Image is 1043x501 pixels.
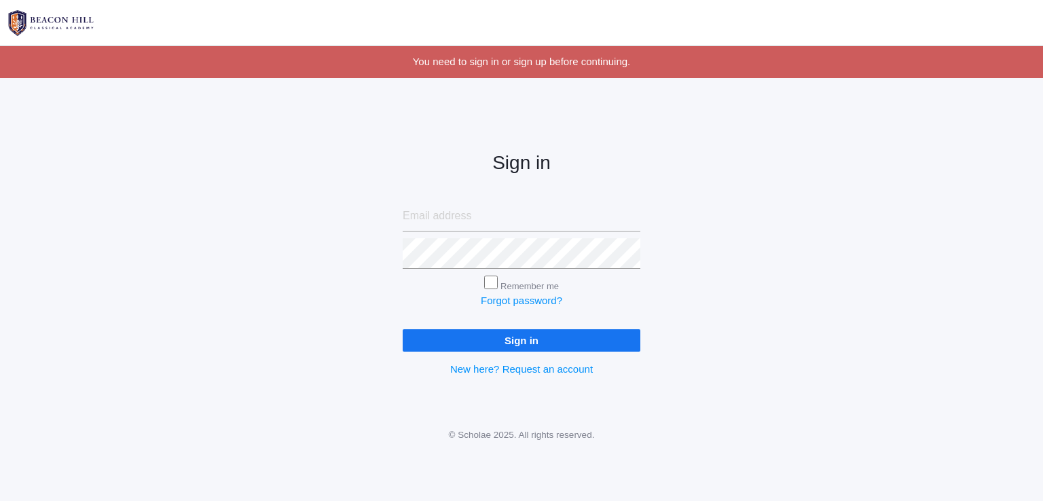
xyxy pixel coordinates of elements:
input: Email address [403,201,640,231]
input: Sign in [403,329,640,352]
h2: Sign in [403,153,640,174]
a: Forgot password? [481,295,562,306]
label: Remember me [500,281,559,291]
a: New here? Request an account [450,363,593,375]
